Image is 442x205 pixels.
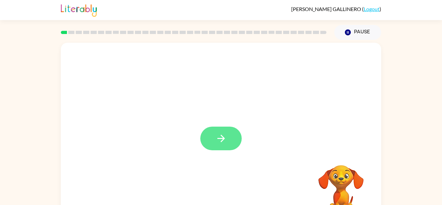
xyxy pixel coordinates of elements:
[291,6,362,12] span: [PERSON_NAME] GALLINERO
[291,6,381,12] div: ( )
[61,3,97,17] img: Literably
[334,25,381,40] button: Pause
[364,6,380,12] a: Logout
